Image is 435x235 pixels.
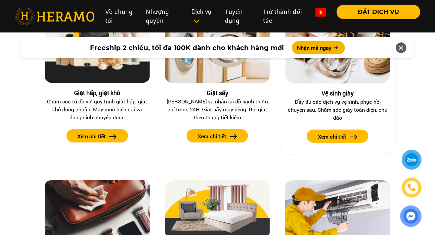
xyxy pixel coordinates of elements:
div: Vệ sinh giày [285,89,390,98]
img: arrow [350,135,358,140]
button: Nhận mã ngay [292,41,345,54]
a: Vệ sinh giàyVệ sinh giàyĐầy đủ các dịch vụ vệ sinh, phục hồi chuyên sâu. Chăm sóc giày toàn diện,... [280,18,396,155]
a: Xem chi tiết arrow [45,129,150,143]
img: vn-flag.png [316,8,326,17]
label: Xem chi tiết [77,132,106,140]
a: Xem chi tiết arrow [165,129,270,143]
a: Tuyển dụng [220,5,258,28]
a: ĐẶT DỊCH VỤ [331,9,420,15]
button: ĐẶT DỊCH VỤ [337,5,420,19]
div: Dịch vụ [192,7,214,25]
div: [PERSON_NAME] và nhận lại đồ sạch thơm chỉ trong 24H. Giặt sấy máy riêng. Gói giặt theo tháng tiế... [167,97,269,121]
div: Giặt hấp, giặt khô [45,88,150,97]
a: Về chúng tôi [100,5,141,28]
a: phone-icon [403,178,421,197]
a: Trở thành đối tác [258,5,310,28]
div: Đầy đủ các dịch vụ vệ sinh, phục hồi chuyên sâu. Chăm sóc giày toàn diện, chu đáo [287,98,388,122]
a: Giặt hấp, giặt khôGiặt hấp, giặt khôChăm sóc tủ đồ với quy trình giặt hấp, giặt khô đúng chuẩn. M... [39,18,155,154]
a: Xem chi tiết arrow [285,130,390,143]
img: heramo-logo.png [15,8,95,25]
button: Xem chi tiết [187,129,248,143]
div: Giặt sấy [165,88,270,97]
img: arrow [109,134,117,139]
span: Freeship 2 chiều, tối đa 100K dành cho khách hàng mới [90,43,284,53]
label: Xem chi tiết [318,133,347,141]
img: arrow [230,134,237,139]
label: Xem chi tiết [198,132,226,140]
button: Xem chi tiết [66,129,128,143]
img: subToggleIcon [193,18,200,25]
a: Giặt sấyGiặt sấy[PERSON_NAME] và nhận lại đồ sạch thơm chỉ trong 24H. Giặt sấy máy riêng. Gói giặ... [160,18,276,154]
button: Xem chi tiết [307,130,369,143]
div: Chăm sóc tủ đồ với quy trình giặt hấp, giặt khô đúng chuẩn. Máy móc hiện đại và dung dịch chuyên ... [46,97,148,121]
img: phone-icon [407,183,417,193]
a: Nhượng quyền [141,5,187,28]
